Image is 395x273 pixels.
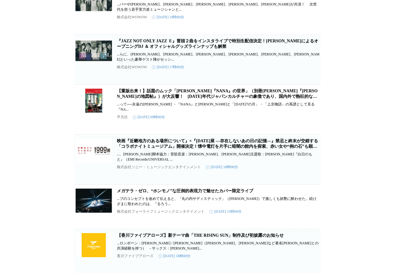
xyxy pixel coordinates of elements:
[117,233,284,238] a: 【香川ファイブアローズ】新テーマ曲「THE RISING SUN」制作及び初披露のお知らせ
[117,152,320,162] p: ...、[PERSON_NAME]脚本協力：背筋音楽：[PERSON_NAME]、[PERSON_NAME]主題歌：[PERSON_NAME]『白日のもと』（EMI Records/UNIVER...
[117,196,320,207] p: ...ブのコンセプトを改めて伝えると、「丸の内サディスティック」（[PERSON_NAME]）で激しくも妖艶に酔わせた。続けざまに歌われたのは、『るろう...
[206,165,238,170] time: [DATE] 18時00分
[75,138,112,163] img: 映画『近畿地方のある場所について』×『1999展 ―存在しないあの日の記憶―』禁忌と終末が交錯する「コラボナイトミュージアム」開催決定！懐中電灯を片手に暗闇の館内を探索、赤い女や“例の石”も顕現？
[158,253,191,259] time: [DATE] 18時00分
[75,88,112,113] img: 【重版出来！】話題のムック「矢沢あい『NANA』の世界」（別冊太陽『太陽の地図帖』）が大反響！ 2000年代ジャパンカルチャーの象徴であり、国内外で熱狂的な支持を集める伝説的少女マンガの世界に迫る！
[152,65,184,70] time: [DATE] 17時00分
[133,115,165,120] time: [DATE] 09時00分
[117,209,204,214] p: 株式会社フォーライフミュージックエンタテイメント
[117,2,320,12] p: ...パーや[PERSON_NAME]、[PERSON_NAME]、[PERSON_NAME]、[PERSON_NAME]、[PERSON_NAME]が共演！ 次世代を担う若手実力派ミュージシャ...
[75,38,112,63] img: 『JAZZ NOT ONLY JAZZ Ⅱ』冒頭２曲をインスタライブで特別生配信決定！柳樂光隆によるオープニングDJ ＆ オフィシャルグッズラインナップも解禁
[75,188,112,213] img: メガテラ・ゼロ、“ホンモノ”な圧倒的表現力で魅せたカバー限定ライブ
[117,39,318,49] a: 『JAZZ NOT ONLY JAZZ Ⅱ』冒頭２曲をインスタライブで特別生配信決定！[PERSON_NAME]によるオープニングDJ ＆ オフィシャルグッズラインナップも解禁
[117,253,153,259] p: 香川ファイブアローズ
[117,189,253,193] a: メガテラ・ゼロ、“ホンモノ”な圧倒的表現力で魅せたカバー限定ライブ
[117,241,320,251] p: ...ロンボーン：[PERSON_NAME] / [PERSON_NAME]（[PERSON_NAME]、[PERSON_NAME]など著名[PERSON_NAME]との共演経験を持つ） - サ...
[117,115,128,120] p: 平凡社
[117,165,201,170] p: 株式会社ソニー・ミュージックエンタテインメント
[75,233,112,257] img: 【香川ファイブアローズ】新テーマ曲「THE RISING SUN」制作及び初披露のお知らせ
[117,65,147,70] p: 株式会社WOWOW
[117,139,318,154] a: 映画『近畿地方のある場所について』×『[DATE]展 ―存在しないあの日の記憶―』禁忌と終末が交錯する「コラボナイトミュージアム」開催決定！懐中電灯を片手に暗闇の館内を探索、赤い女や“例の石”も顕現？
[117,89,318,104] a: 【重版出来！】話題のムック「[PERSON_NAME]『NANA』の世界」（別冊[PERSON_NAME]『[PERSON_NAME]の地図帖』）が大反響！ [DATE]年代ジャパンカルチャーの...
[152,15,184,20] time: [DATE] 18時00分
[117,102,320,112] p: ...って──永遠の[PERSON_NAME] ・『NANA』と[PERSON_NAME]と「[DATE]7の月」 ・「上京物語」の系譜として見る『NA...
[117,52,320,62] p: ...らに、[PERSON_NAME]、[PERSON_NAME]、[PERSON_NAME]、[PERSON_NAME]、[PERSON_NAME]、[PERSON_NAME]といった豪華ゲス...
[117,15,147,20] p: 株式会社WOWOW
[209,209,242,214] time: [DATE] 15時00分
